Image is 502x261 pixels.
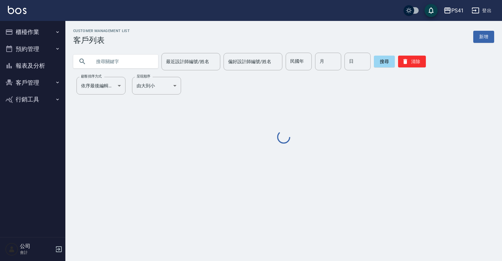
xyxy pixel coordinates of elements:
div: 依序最後編輯時間 [76,77,125,95]
h2: Customer Management List [73,29,130,33]
a: 新增 [473,31,494,43]
button: 登出 [469,5,494,17]
img: Person [5,243,18,256]
button: 客戶管理 [3,74,63,91]
button: PS41 [441,4,466,17]
button: 行銷工具 [3,91,63,108]
button: 報表及分析 [3,57,63,74]
p: 會計 [20,250,53,255]
button: save [425,4,438,17]
h5: 公司 [20,243,53,250]
label: 呈現順序 [137,74,150,79]
button: 搜尋 [374,56,395,67]
input: 搜尋關鍵字 [92,53,153,70]
div: PS41 [451,7,464,15]
h3: 客戶列表 [73,36,130,45]
button: 清除 [398,56,426,67]
img: Logo [8,6,26,14]
div: 由大到小 [132,77,181,95]
button: 櫃檯作業 [3,24,63,41]
label: 顧客排序方式 [81,74,102,79]
button: 預約管理 [3,41,63,58]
